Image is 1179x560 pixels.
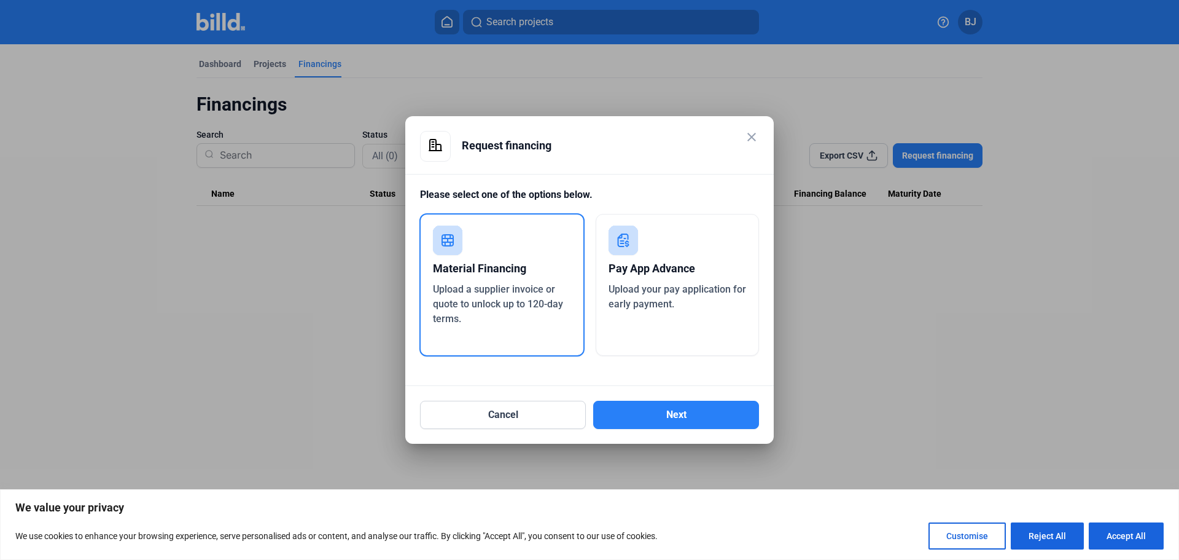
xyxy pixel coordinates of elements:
button: Next [593,401,759,429]
button: Cancel [420,401,586,429]
div: Material Financing [433,255,571,282]
button: Accept All [1089,523,1164,550]
p: We use cookies to enhance your browsing experience, serve personalised ads or content, and analys... [15,529,658,543]
button: Customise [928,523,1006,550]
div: Request financing [462,131,759,160]
span: Upload a supplier invoice or quote to unlock up to 120-day terms. [433,283,563,325]
button: Reject All [1011,523,1084,550]
div: Pay App Advance [609,255,747,282]
div: Please select one of the options below. [420,187,759,214]
mat-icon: close [744,130,759,144]
span: Upload your pay application for early payment. [609,283,746,310]
p: We value your privacy [15,500,1164,515]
